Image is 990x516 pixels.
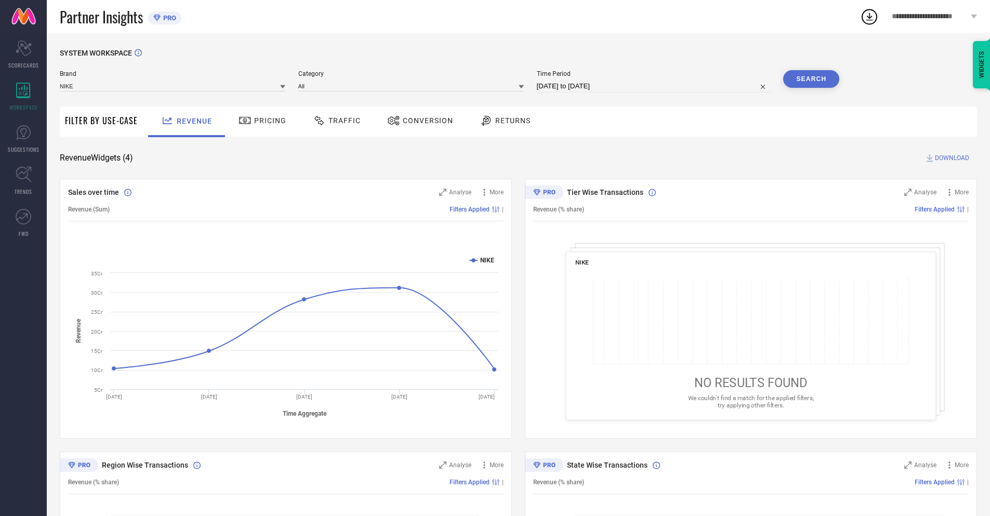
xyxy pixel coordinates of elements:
span: Filters Applied [915,206,955,213]
div: Open download list [860,7,879,26]
svg: Zoom [904,189,912,196]
text: 30Cr [91,290,103,296]
span: WORKSPACE [9,103,38,111]
span: Tier Wise Transactions [567,188,643,196]
div: Premium [525,458,563,474]
span: SUGGESTIONS [8,145,39,153]
span: Region Wise Transactions [102,461,188,469]
tspan: Time Aggregate [283,410,327,417]
text: 20Cr [91,329,103,335]
span: Analyse [914,461,936,469]
svg: Zoom [904,461,912,469]
span: Brand [60,70,285,77]
span: Filters Applied [450,479,490,486]
span: NIKE [575,259,589,266]
div: Premium [60,458,98,474]
span: Analyse [449,189,471,196]
span: | [967,206,969,213]
span: DOWNLOAD [935,153,969,163]
span: PRO [161,14,176,22]
text: 35Cr [91,271,103,276]
span: | [967,479,969,486]
span: Category [298,70,524,77]
span: FWD [19,230,29,237]
text: [DATE] [391,394,407,400]
text: [DATE] [296,394,312,400]
span: Sales over time [68,188,119,196]
span: Pricing [254,116,286,125]
span: Revenue Widgets ( 4 ) [60,153,133,163]
span: SYSTEM WORKSPACE [60,49,132,57]
span: TRENDS [15,188,32,195]
text: 10Cr [91,367,103,373]
span: Filters Applied [915,479,955,486]
span: More [490,189,504,196]
span: SCORECARDS [8,61,39,69]
span: | [502,206,504,213]
span: Revenue (% share) [68,479,119,486]
span: Traffic [328,116,361,125]
text: [DATE] [201,394,217,400]
span: NO RESULTS FOUND [694,376,808,390]
svg: Zoom [439,189,446,196]
button: Search [783,70,839,88]
span: Filters Applied [450,206,490,213]
text: [DATE] [106,394,122,400]
span: Analyse [914,189,936,196]
text: 25Cr [91,309,103,315]
text: 5Cr [94,387,103,393]
svg: Zoom [439,461,446,469]
span: Filter By Use-Case [65,114,138,127]
text: 15Cr [91,348,103,354]
span: Analyse [449,461,471,469]
span: Time Period [537,70,771,77]
span: Revenue (Sum) [68,206,110,213]
span: More [490,461,504,469]
tspan: Revenue [75,319,82,343]
span: State Wise Transactions [567,461,648,469]
span: | [502,479,504,486]
span: More [955,461,969,469]
span: Partner Insights [60,6,143,28]
span: Revenue (% share) [533,206,584,213]
span: Revenue (% share) [533,479,584,486]
span: Conversion [403,116,453,125]
span: Returns [495,116,531,125]
input: Select time period [537,80,771,92]
span: Revenue [177,117,212,125]
text: [DATE] [479,394,495,400]
div: Premium [525,186,563,201]
span: More [955,189,969,196]
text: NIKE [480,257,494,264]
span: We couldn’t find a match for the applied filters, try applying other filters. [688,394,814,408]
